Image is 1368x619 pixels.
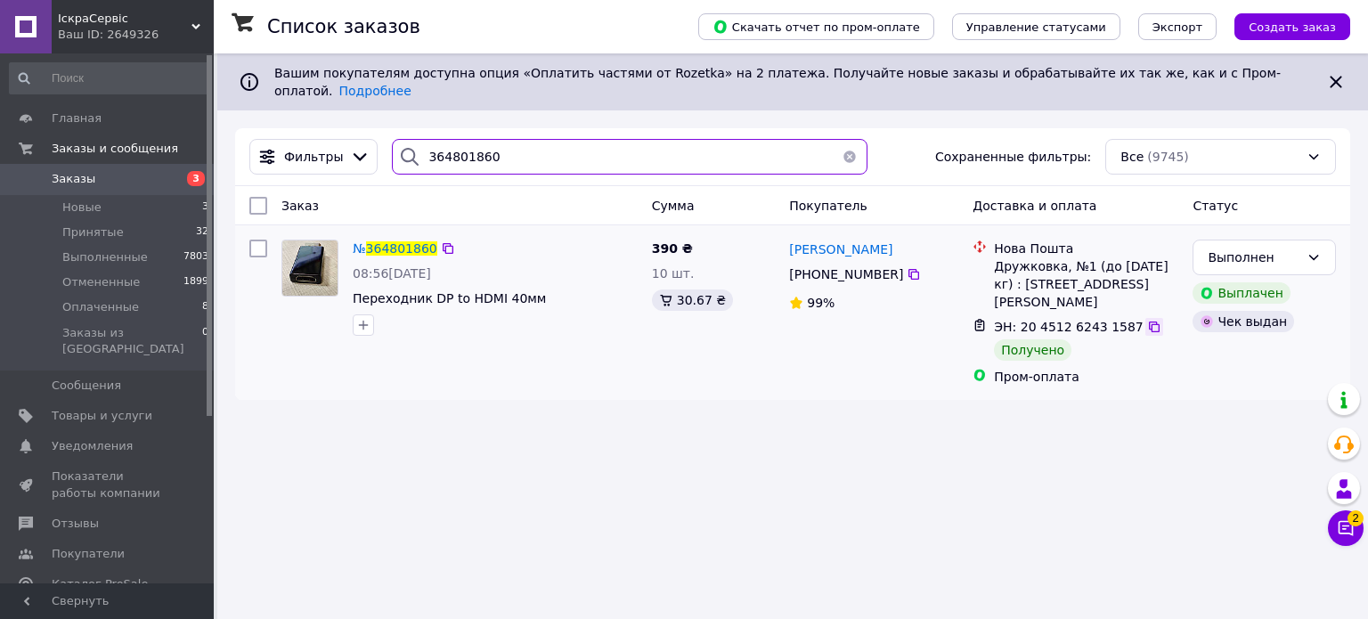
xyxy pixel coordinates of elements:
span: Покупатель [789,199,867,213]
span: 10 шт. [652,266,695,281]
span: Показатели работы компании [52,468,165,501]
span: Главная [52,110,102,126]
span: № [353,241,366,256]
span: Новые [62,200,102,216]
span: ЭН: 20 4512 6243 1587 [994,320,1144,334]
span: Создать заказ [1249,20,1336,34]
span: 0 [202,325,208,357]
div: 30.67 ₴ [652,289,733,311]
span: 364801860 [366,241,437,256]
a: Создать заказ [1217,19,1350,33]
div: Нова Пошта [994,240,1178,257]
span: Все [1120,148,1144,166]
div: Чек выдан [1193,311,1294,332]
span: Сообщения [52,378,121,394]
span: ІскраСервіс [58,11,191,27]
span: Фильтры [284,148,343,166]
div: Выплачен [1193,282,1290,304]
button: Создать заказ [1234,13,1350,40]
span: [PERSON_NAME] [789,242,892,257]
button: Очистить [832,139,867,175]
span: Заказ [281,199,319,213]
img: Фото товару [282,240,338,296]
span: Заказы и сообщения [52,141,178,157]
input: Поиск по номеру заказа, ФИО покупателя, номеру телефона, Email, номеру накладной [392,139,867,175]
button: Чат с покупателем2 [1328,510,1364,546]
span: [PHONE_NUMBER] [789,267,903,281]
span: 32 [196,224,208,240]
div: Выполнен [1208,248,1299,267]
span: Доставка и оплата [973,199,1096,213]
a: [PERSON_NAME] [789,240,892,258]
button: Скачать отчет по пром-оплате [698,13,934,40]
span: Заказы из [GEOGRAPHIC_DATA] [62,325,202,357]
span: Управление статусами [966,20,1106,34]
button: Управление статусами [952,13,1120,40]
span: Уведомления [52,438,133,454]
span: 8 [202,299,208,315]
a: Подробнее [339,84,411,98]
span: 3 [187,171,205,186]
span: Экспорт [1152,20,1202,34]
span: Заказы [52,171,95,187]
span: Сохраненные фильтры: [935,148,1091,166]
span: Покупатели [52,546,125,562]
span: Скачать отчет по пром-оплате [712,19,920,35]
h1: Список заказов [267,16,420,37]
span: 08:56[DATE] [353,266,431,281]
span: Принятые [62,224,124,240]
span: Оплаченные [62,299,139,315]
a: Переходник DP to HDMI 40мм [353,291,546,305]
span: Отзывы [52,516,99,532]
span: 390 ₴ [652,241,693,256]
span: Сумма [652,199,695,213]
span: 7803 [183,249,208,265]
div: Получено [994,339,1071,361]
span: 2 [1348,510,1364,526]
span: (9745) [1147,150,1189,164]
span: Товары и услуги [52,408,152,424]
div: Пром-оплата [994,368,1178,386]
span: Каталог ProSale [52,576,148,592]
button: Экспорт [1138,13,1217,40]
a: Фото товару [281,240,338,297]
span: Отмененные [62,274,140,290]
span: Статус [1193,199,1238,213]
span: Выполненные [62,249,148,265]
span: 3 [202,200,208,216]
input: Поиск [9,62,210,94]
span: 1899 [183,274,208,290]
span: 99% [807,296,835,310]
div: Ваш ID: 2649326 [58,27,214,43]
a: №364801860 [353,241,437,256]
div: Дружковка, №1 (до [DATE] кг) : [STREET_ADDRESS][PERSON_NAME] [994,257,1178,311]
span: Вашим покупателям доступна опция «Оплатить частями от Rozetka» на 2 платежа. Получайте новые зака... [274,66,1281,98]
